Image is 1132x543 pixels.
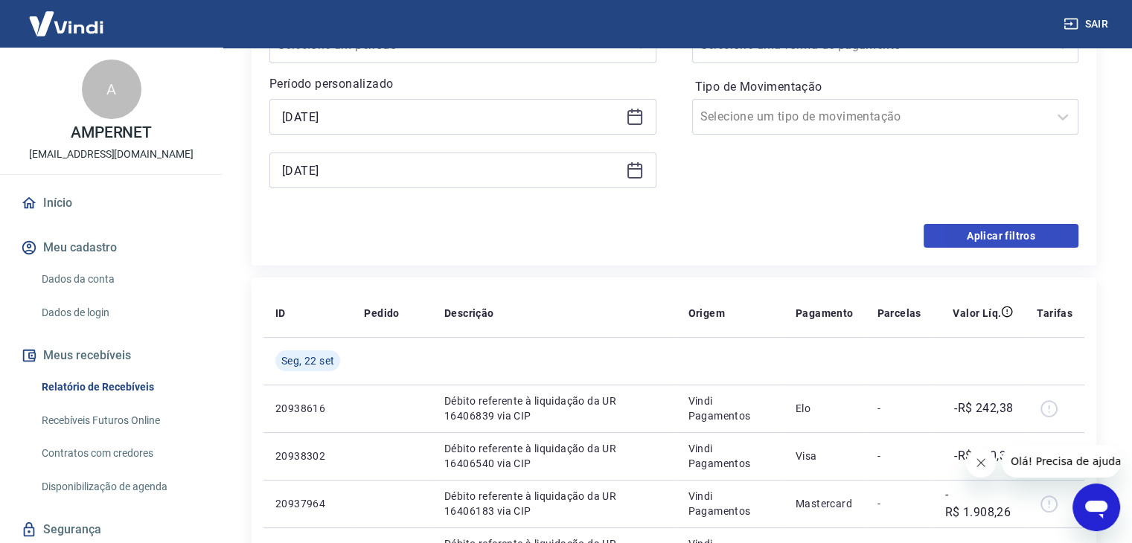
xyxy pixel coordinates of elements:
span: Olá! Precisa de ajuda? [9,10,125,22]
p: Elo [796,401,854,416]
a: Relatório de Recebíveis [36,372,205,402]
p: ID [275,306,286,321]
button: Aplicar filtros [924,224,1078,248]
p: -R$ 600,30 [954,447,1013,465]
p: Parcelas [877,306,921,321]
a: Dados de login [36,298,205,328]
a: Início [18,187,205,219]
button: Sair [1061,10,1114,38]
p: Pedido [364,306,399,321]
p: -R$ 1.908,26 [945,486,1014,521]
p: Descrição [444,306,494,321]
iframe: Botão para abrir a janela de mensagens [1072,483,1120,531]
input: Data inicial [282,106,620,128]
p: [EMAIL_ADDRESS][DOMAIN_NAME] [29,147,194,162]
iframe: Fechar mensagem [966,448,996,478]
p: Período personalizado [269,75,656,93]
a: Dados da conta [36,264,205,295]
label: Tipo de Movimentação [695,78,1076,96]
p: Débito referente à liquidação da UR 16406183 via CIP [444,489,665,518]
p: Débito referente à liquidação da UR 16406540 via CIP [444,441,665,471]
p: AMPERNET [71,125,153,141]
span: Seg, 22 set [281,353,334,368]
a: Disponibilização de agenda [36,472,205,502]
p: 20938302 [275,449,340,463]
p: - [877,401,921,416]
p: 20938616 [275,401,340,416]
p: Vindi Pagamentos [688,441,772,471]
p: Visa [796,449,854,463]
p: Origem [688,306,725,321]
input: Data final [282,159,620,181]
p: Vindi Pagamentos [688,393,772,423]
p: Tarifas [1037,306,1072,321]
iframe: Mensagem da empresa [1002,445,1120,478]
a: Contratos com credores [36,438,205,469]
p: - [877,449,921,463]
button: Meu cadastro [18,231,205,264]
p: - [877,496,921,511]
img: Vindi [18,1,115,46]
a: Recebíveis Futuros Online [36,405,205,436]
p: Débito referente à liquidação da UR 16406839 via CIP [444,393,665,423]
p: -R$ 242,38 [954,399,1013,417]
p: Mastercard [796,496,854,511]
p: Valor Líq. [953,306,1001,321]
p: 20937964 [275,496,340,511]
p: Vindi Pagamentos [688,489,772,518]
div: A [82,60,141,119]
button: Meus recebíveis [18,339,205,372]
p: Pagamento [796,306,854,321]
